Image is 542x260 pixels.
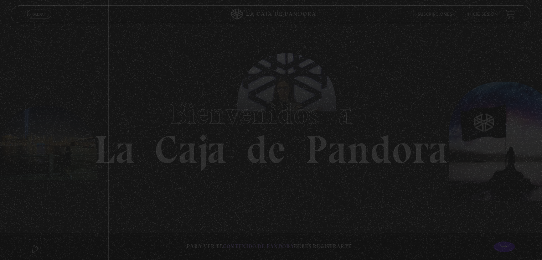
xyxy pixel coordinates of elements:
[33,12,45,16] span: Menu
[505,9,515,19] a: View your shopping cart
[467,12,498,16] a: Inicie sesión
[94,91,448,169] h1: La Caja de Pandora
[223,243,294,250] span: contenido de Pandora
[170,97,372,131] span: Bienvenidos a
[418,12,453,16] a: Suscripciones
[187,242,352,251] p: Para ver el debes registrarte
[31,18,48,23] span: Cerrar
